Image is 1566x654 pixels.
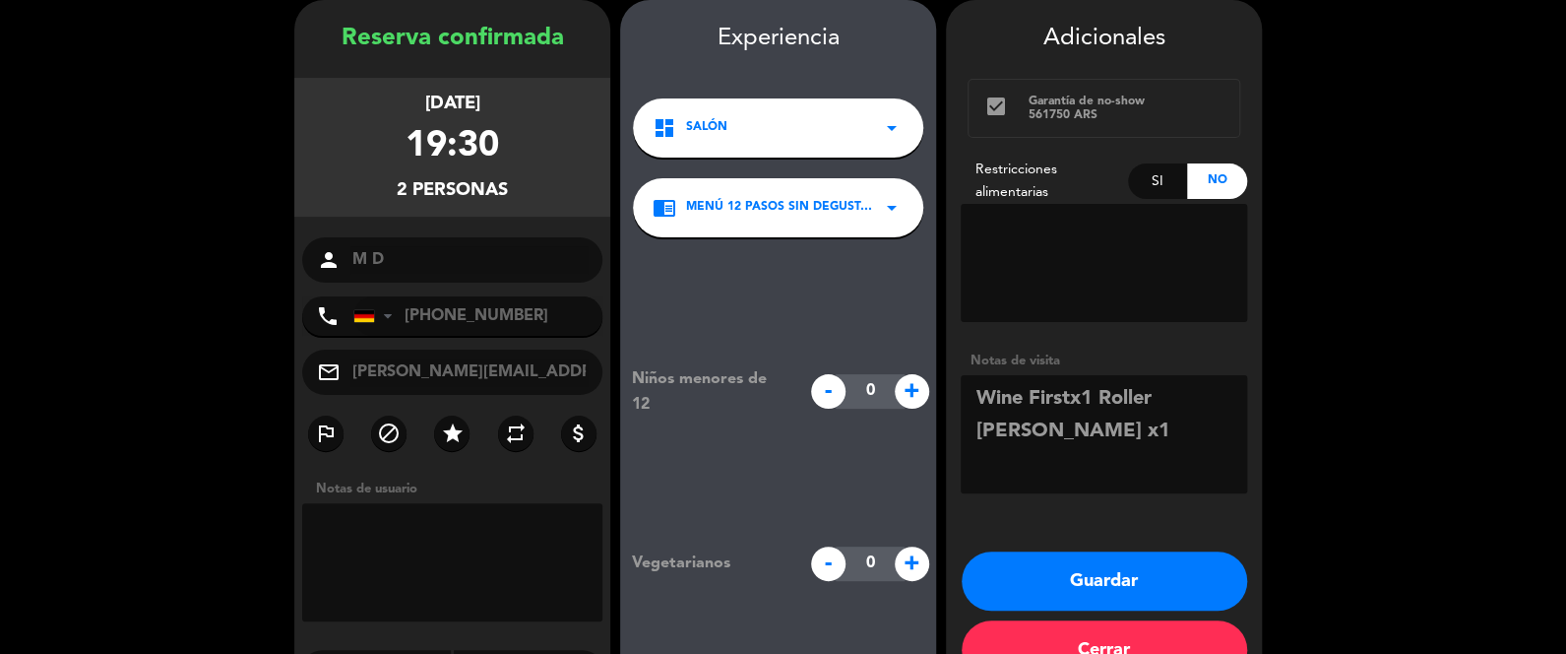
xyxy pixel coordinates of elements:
[880,196,904,220] i: arrow_drop_down
[617,366,801,418] div: Niños menores de 12
[961,351,1247,371] div: Notas de visita
[617,551,801,576] div: Vegetarianos
[895,547,929,581] span: +
[653,116,676,140] i: dashboard
[294,20,610,58] div: Reserva confirmada
[567,422,591,445] i: attach_money
[811,547,846,581] span: -
[880,116,904,140] i: arrow_drop_down
[314,422,338,445] i: outlined_flag
[397,176,508,205] div: 2 personas
[406,118,499,176] div: 19:30
[1128,163,1188,199] div: Si
[983,95,1007,118] i: check_box
[316,304,340,328] i: phone
[425,90,480,118] div: [DATE]
[377,422,401,445] i: block
[620,20,936,58] div: Experiencia
[1029,95,1224,108] div: Garantía de no-show
[1187,163,1247,199] div: No
[354,297,400,335] div: Germany (Deutschland): +49
[811,374,846,409] span: -
[961,159,1128,204] div: Restricciones alimentarias
[317,360,341,384] i: mail_outline
[317,248,341,272] i: person
[961,20,1247,58] div: Adicionales
[653,196,676,220] i: chrome_reader_mode
[1029,108,1224,122] div: 561750 ARS
[686,198,880,218] span: Menú 12 pasos sin degustación incluída
[440,422,464,445] i: star
[306,479,610,499] div: Notas de usuario
[895,374,929,409] span: +
[686,118,727,138] span: Salón
[962,552,1247,611] button: Guardar
[504,422,528,445] i: repeat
